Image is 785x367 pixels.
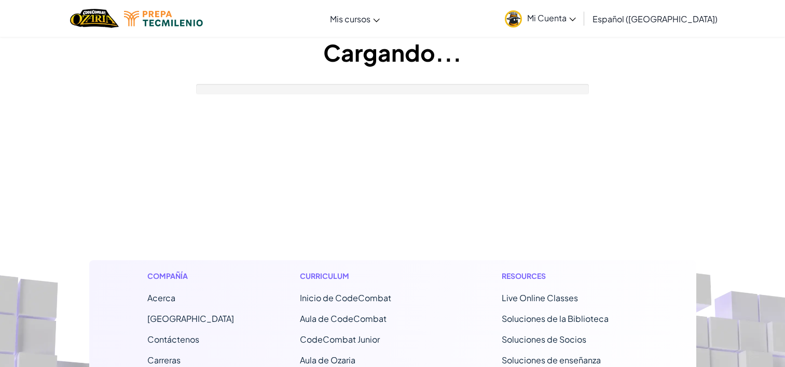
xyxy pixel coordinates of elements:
[124,11,203,26] img: Tecmilenio logo
[502,334,586,345] a: Soluciones de Socios
[505,10,522,27] img: avatar
[147,334,199,345] span: Contáctenos
[527,12,576,23] span: Mi Cuenta
[500,2,581,35] a: Mi Cuenta
[330,13,370,24] span: Mis cursos
[147,292,175,303] a: Acerca
[300,271,436,281] h1: Curriculum
[70,8,118,29] img: Home
[587,5,723,33] a: Español ([GEOGRAPHIC_DATA])
[325,5,385,33] a: Mis cursos
[300,355,355,365] a: Aula de Ozaria
[502,313,609,324] a: Soluciones de la Biblioteca
[147,355,181,365] a: Carreras
[502,292,578,303] a: Live Online Classes
[300,292,391,303] span: Inicio de CodeCombat
[502,355,601,365] a: Soluciones de enseñanza
[300,334,380,345] a: CodeCombat Junior
[502,271,638,281] h1: Resources
[147,313,234,324] a: [GEOGRAPHIC_DATA]
[147,271,234,281] h1: Compañía
[70,8,118,29] a: Ozaria by CodeCombat logo
[300,313,387,324] a: Aula de CodeCombat
[593,13,718,24] span: Español ([GEOGRAPHIC_DATA])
